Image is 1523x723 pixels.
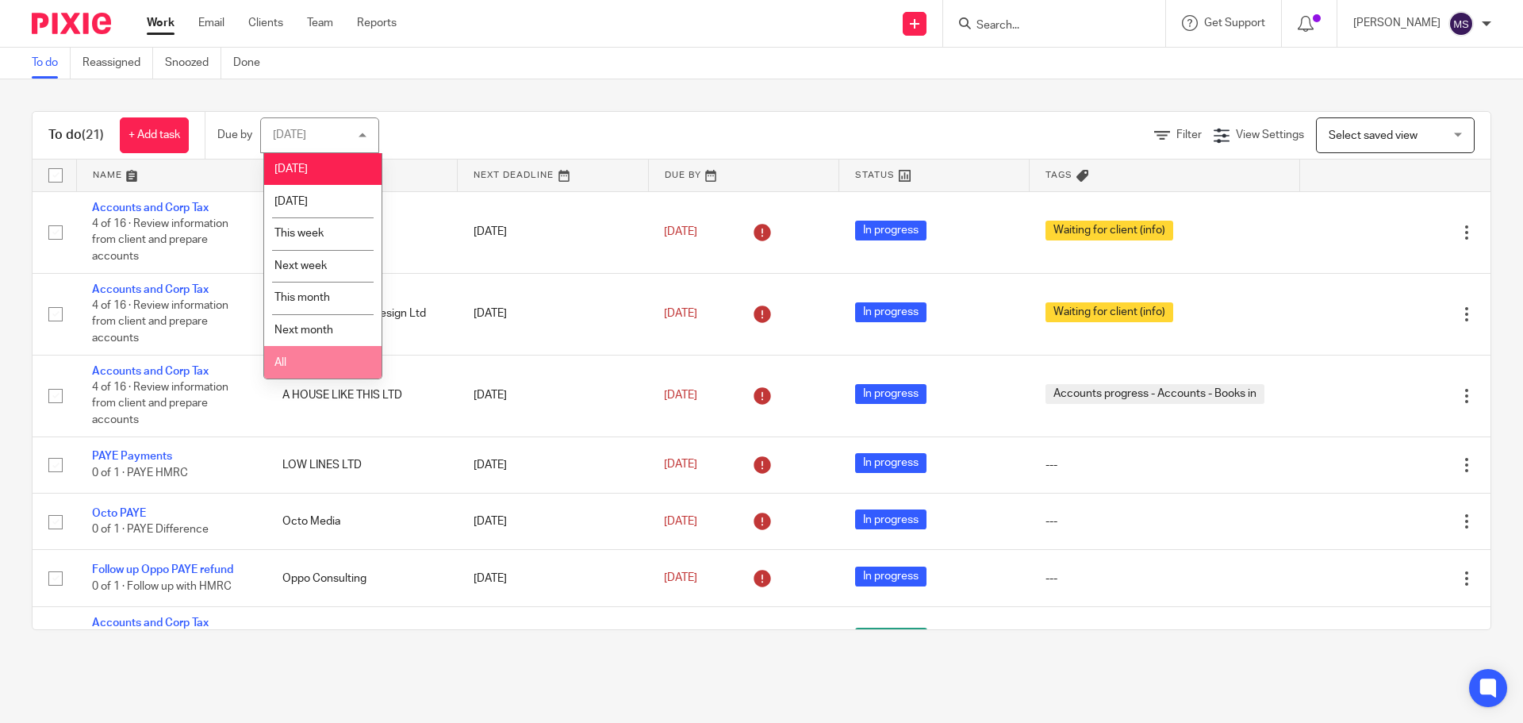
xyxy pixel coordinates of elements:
[92,202,209,213] a: Accounts and Corp Tax
[855,302,926,322] span: In progress
[664,308,697,319] span: [DATE]
[248,15,283,31] a: Clients
[1204,17,1265,29] span: Get Support
[855,628,927,648] span: Not started
[458,273,648,355] td: [DATE]
[1045,384,1264,404] span: Accounts progress - Accounts - Books in
[82,129,104,141] span: (21)
[1045,571,1284,586] div: ---
[357,15,397,31] a: Reports
[92,218,228,262] span: 4 of 16 · Review information from client and prepare accounts
[92,451,172,462] a: PAYE Payments
[274,163,308,175] span: [DATE]
[274,325,333,336] span: Next month
[1448,11,1474,37] img: svg%3E
[120,117,189,153] a: + Add task
[92,564,233,575] a: Follow up Oppo PAYE refund
[267,436,457,493] td: LOW LINES LTD
[32,13,111,34] img: Pixie
[307,15,333,31] a: Team
[92,366,209,377] a: Accounts and Corp Tax
[1045,171,1072,179] span: Tags
[233,48,272,79] a: Done
[48,127,104,144] h1: To do
[92,467,188,479] span: 0 of 1 · PAYE HMRC
[458,436,648,493] td: [DATE]
[1353,15,1441,31] p: [PERSON_NAME]
[1045,457,1284,473] div: ---
[664,226,697,237] span: [DATE]
[1045,221,1173,240] span: Waiting for client (info)
[274,357,286,368] span: All
[274,260,327,271] span: Next week
[855,221,926,240] span: In progress
[267,355,457,436] td: A HOUSE LIKE THIS LTD
[664,573,697,584] span: [DATE]
[92,581,232,592] span: 0 of 1 · Follow up with HMRC
[165,48,221,79] a: Snoozed
[458,191,648,273] td: [DATE]
[217,127,252,143] p: Due by
[664,390,697,401] span: [DATE]
[1329,130,1418,141] span: Select saved view
[92,617,209,629] a: Accounts and Corp Tax
[274,292,330,303] span: This month
[198,15,224,31] a: Email
[32,48,71,79] a: To do
[274,228,324,239] span: This week
[664,460,697,471] span: [DATE]
[274,196,308,207] span: [DATE]
[1045,302,1173,322] span: Waiting for client (info)
[855,567,926,586] span: In progress
[458,606,648,671] td: [DATE]
[267,550,457,606] td: Oppo Consulting
[92,382,228,425] span: 4 of 16 · Review information from client and prepare accounts
[273,129,306,140] div: [DATE]
[1236,129,1304,140] span: View Settings
[855,453,926,473] span: In progress
[267,606,457,671] td: NG Health & Fitness Limited
[855,384,926,404] span: In progress
[855,510,926,529] span: In progress
[267,494,457,550] td: Octo Media
[1045,513,1284,529] div: ---
[458,494,648,550] td: [DATE]
[92,300,228,344] span: 4 of 16 · Review information from client and prepare accounts
[975,19,1118,33] input: Search
[92,284,209,295] a: Accounts and Corp Tax
[458,550,648,606] td: [DATE]
[147,15,175,31] a: Work
[458,355,648,436] td: [DATE]
[92,508,146,519] a: Octo PAYE
[82,48,153,79] a: Reassigned
[1176,129,1202,140] span: Filter
[92,524,209,535] span: 0 of 1 · PAYE Difference
[664,516,697,527] span: [DATE]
